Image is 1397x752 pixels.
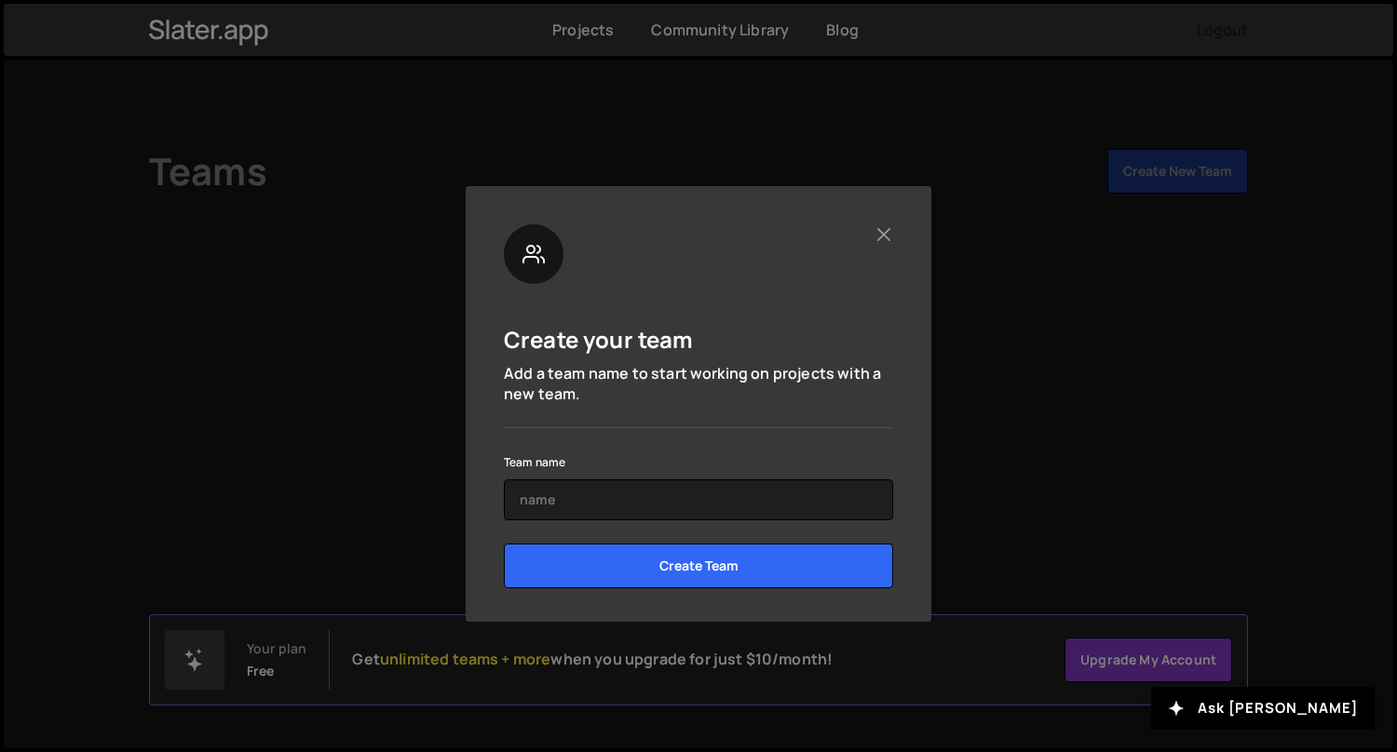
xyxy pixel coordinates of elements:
[504,363,893,405] p: Add a team name to start working on projects with a new team.
[874,224,893,244] button: Close
[504,453,565,472] label: Team name
[1151,687,1375,730] button: Ask [PERSON_NAME]
[504,479,893,520] input: name
[504,325,694,354] h5: Create your team
[504,544,893,588] input: Create Team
